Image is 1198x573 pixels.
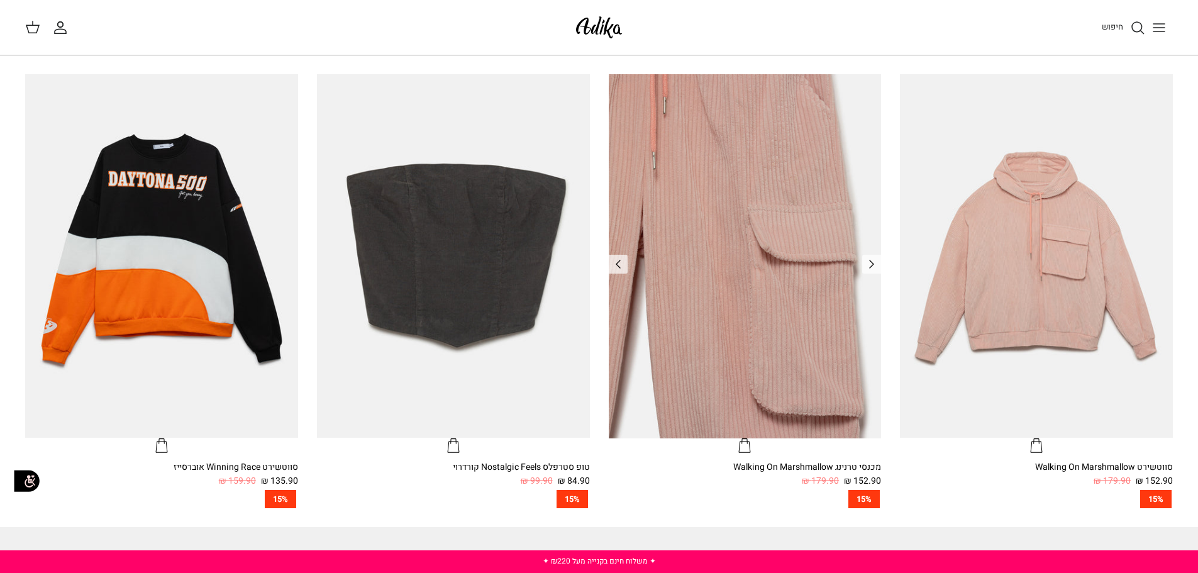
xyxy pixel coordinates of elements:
span: 15% [1140,490,1172,508]
span: 152.90 ₪ [844,474,881,488]
div: סווטשירט Winning Race אוברסייז [25,460,298,474]
span: 99.90 ₪ [521,474,553,488]
span: 179.90 ₪ [1094,474,1131,488]
a: Previous [862,255,881,274]
a: Previous [609,255,628,274]
a: חיפוש [1102,20,1145,35]
span: 135.90 ₪ [261,474,298,488]
a: 15% [900,490,1173,508]
a: ✦ משלוח חינם בקנייה מעל ₪220 ✦ [543,555,656,567]
a: טופ סטרפלס Nostalgic Feels קורדרוי 84.90 ₪ 99.90 ₪ [317,460,590,489]
a: 15% [317,490,590,508]
span: 159.90 ₪ [219,474,256,488]
a: מכנסי טרנינג Walking On Marshmallow [609,74,882,454]
span: 152.90 ₪ [1136,474,1173,488]
span: חיפוש [1102,21,1123,33]
img: Adika IL [572,13,626,42]
button: Toggle menu [1145,14,1173,42]
div: מכנסי טרנינג Walking On Marshmallow [609,460,882,474]
a: סווטשירט Walking On Marshmallow 152.90 ₪ 179.90 ₪ [900,460,1173,489]
span: 179.90 ₪ [802,474,839,488]
span: 15% [265,490,296,508]
div: סווטשירט Walking On Marshmallow [900,460,1173,474]
a: סווטשירט Winning Race אוברסייז 135.90 ₪ 159.90 ₪ [25,460,298,489]
div: טופ סטרפלס Nostalgic Feels קורדרוי [317,460,590,474]
a: סווטשירט Winning Race אוברסייז [25,74,298,454]
span: 84.90 ₪ [558,474,590,488]
a: סווטשירט Walking On Marshmallow [900,74,1173,454]
a: 15% [609,490,882,508]
img: accessibility_icon02.svg [9,464,44,498]
a: 15% [25,490,298,508]
a: טופ סטרפלס Nostalgic Feels קורדרוי [317,74,590,454]
a: החשבון שלי [53,20,73,35]
span: 15% [557,490,588,508]
span: 15% [848,490,880,508]
a: מכנסי טרנינג Walking On Marshmallow 152.90 ₪ 179.90 ₪ [609,460,882,489]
